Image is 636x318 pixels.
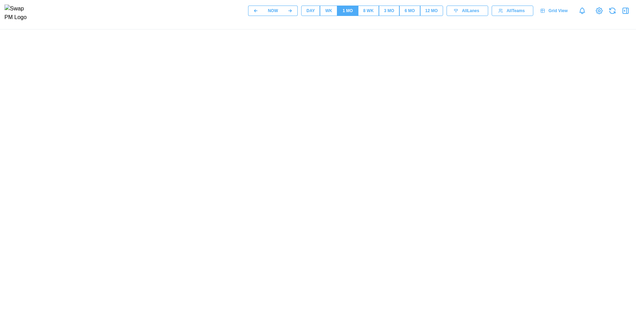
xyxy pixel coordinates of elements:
span: All Teams [507,6,525,16]
a: Notifications [576,5,588,17]
button: 8 WK [358,6,379,16]
button: Refresh Grid [608,6,617,16]
button: WK [320,6,337,16]
button: DAY [301,6,320,16]
div: 8 WK [363,8,374,14]
button: AllLanes [447,6,488,16]
div: NOW [268,8,278,14]
a: Grid View [537,6,573,16]
button: 6 MO [399,6,420,16]
button: Open Drawer [621,6,630,16]
div: 12 MO [425,8,438,14]
div: WK [325,8,332,14]
div: 6 MO [405,8,415,14]
button: 12 MO [420,6,443,16]
button: 1 MO [337,6,358,16]
span: All Lanes [462,6,479,16]
div: DAY [306,8,315,14]
div: 3 MO [384,8,394,14]
button: 3 MO [379,6,399,16]
img: Swap PM Logo [5,5,33,22]
button: NOW [263,6,283,16]
button: AllTeams [492,6,533,16]
a: View Project [594,6,604,16]
span: Grid View [549,6,568,16]
div: 1 MO [342,8,353,14]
